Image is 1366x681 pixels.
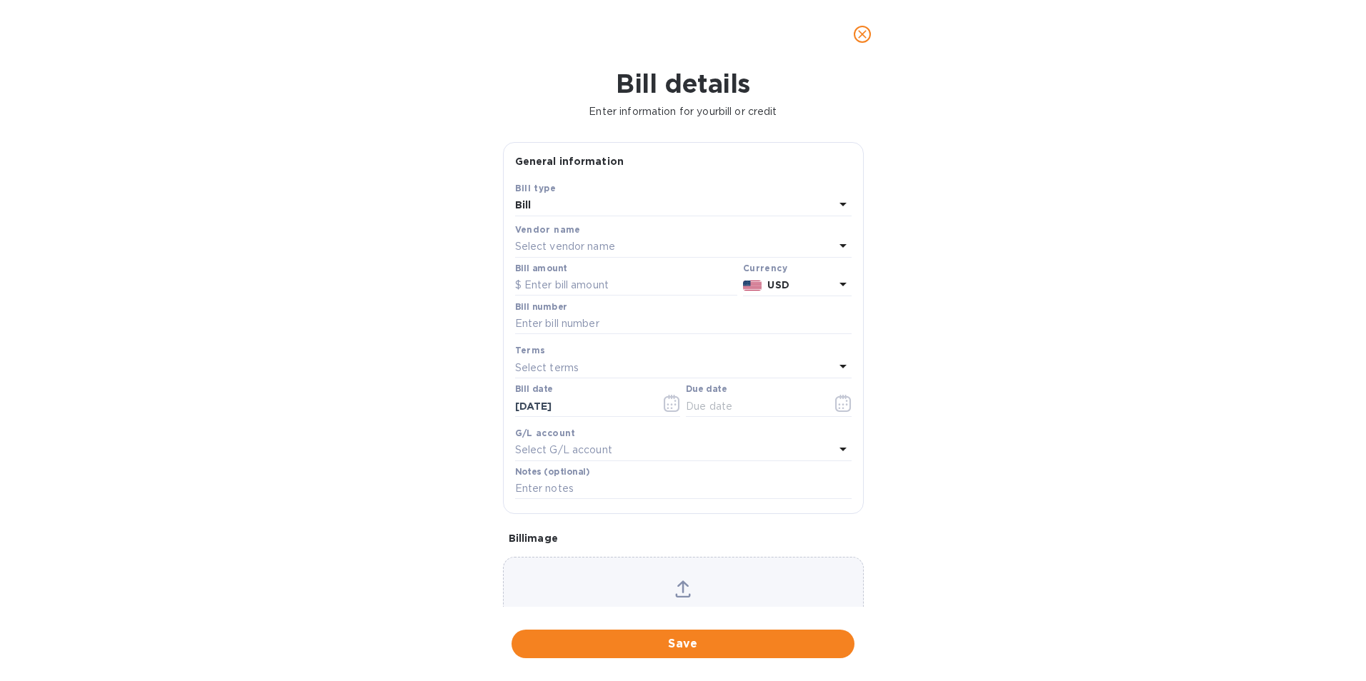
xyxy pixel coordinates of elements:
[767,279,789,291] b: USD
[11,69,1355,99] h1: Bill details
[515,443,612,458] p: Select G/L account
[515,156,624,167] b: General information
[515,428,576,438] b: G/L account
[686,385,727,394] label: Due date
[515,264,567,273] label: Bill amount
[515,395,650,417] input: Select date
[504,606,863,636] p: Choose a bill and drag it here
[515,183,557,193] b: Bill type
[515,275,737,296] input: $ Enter bill amount
[515,385,553,394] label: Bill date
[845,17,879,51] button: close
[743,263,787,273] b: Currency
[509,531,858,545] p: Bill image
[515,345,546,355] b: Terms
[515,199,532,211] b: Bill
[523,635,843,652] span: Save
[515,468,590,476] label: Notes (optional)
[515,303,567,311] label: Bill number
[515,224,581,235] b: Vendor name
[515,313,852,335] input: Enter bill number
[512,630,854,658] button: Save
[515,478,852,500] input: Enter notes
[515,239,615,254] p: Select vendor name
[686,395,821,417] input: Due date
[743,281,762,291] img: USD
[515,360,579,375] p: Select terms
[11,104,1355,119] p: Enter information for your bill or credit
